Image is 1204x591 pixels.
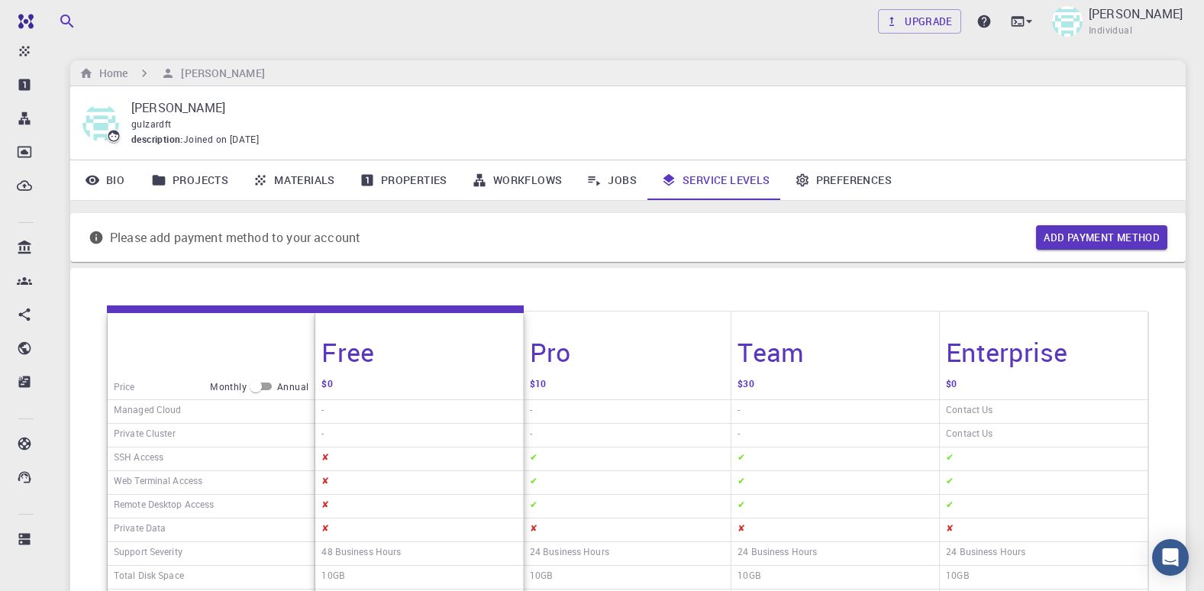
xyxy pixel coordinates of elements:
h4: Free [321,336,374,368]
h6: - [321,425,324,445]
h6: Private Data [114,520,166,540]
span: Annual [277,379,308,395]
p: Please add payment method to your account [110,228,360,247]
a: Jobs [574,160,649,200]
h6: SSH Access [114,449,163,469]
h6: Contact Us [946,425,993,445]
span: Monthly [210,379,247,395]
h6: Total Disk Space [114,567,184,587]
div: Open Intercom Messenger [1152,539,1189,576]
h6: - [738,402,740,421]
h6: $10 [530,376,546,398]
img: logo [12,14,34,29]
a: Bio [70,160,139,200]
h6: 48 Business Hours [321,544,401,564]
a: Preferences [783,160,904,200]
h6: - [738,425,740,445]
h6: $0 [321,376,332,398]
h6: - [321,402,324,421]
a: Materials [240,160,347,200]
span: description : [131,132,183,147]
a: Workflows [460,160,575,200]
h6: ✘ [321,520,329,540]
span: Support [31,11,86,24]
h6: Remote Desktop Access [114,496,214,516]
h6: [PERSON_NAME] [175,65,264,82]
p: [PERSON_NAME] [1089,5,1183,23]
h6: 10GB [738,567,760,587]
h6: ✘ [738,520,745,540]
h6: 24 Business Hours [946,544,1025,564]
h6: 10GB [321,567,344,587]
span: Individual [1089,23,1132,38]
h6: 10GB [946,567,969,587]
h6: 10GB [530,567,553,587]
h6: ✔ [738,473,745,492]
h6: ✘ [946,520,954,540]
h6: Managed Cloud [114,402,181,421]
h6: ✘ [321,496,329,516]
h4: Enterprise [946,336,1068,368]
h6: Support Severity [114,544,182,564]
img: Gulzar Ahmed [1052,6,1083,37]
h6: Private Cluster [114,425,176,445]
a: Properties [347,160,460,200]
h6: ✔ [738,449,745,469]
h6: ✔ [530,473,537,492]
button: Add payment method [1036,225,1167,250]
h6: ✔ [946,496,954,516]
span: Joined on [DATE] [183,132,259,147]
h6: ✘ [321,449,329,469]
h6: - [530,402,532,421]
h6: ✔ [946,449,954,469]
nav: breadcrumb [76,65,268,82]
h6: ✘ [530,520,537,540]
h6: Web Terminal Access [114,473,202,492]
a: Projects [139,160,240,200]
h6: Price [114,379,135,395]
h6: $0 [946,376,957,398]
h6: Contact Us [946,402,993,421]
h6: ✘ [321,473,329,492]
a: Service Levels [649,160,783,200]
h6: ✔ [738,496,745,516]
h6: $30 [738,376,754,398]
h4: Team [738,336,804,368]
h6: 24 Business Hours [738,544,817,564]
h6: - [530,425,532,445]
h6: Home [93,65,128,82]
a: Upgrade [878,9,961,34]
h6: ✔ [530,449,537,469]
span: gulzardft [131,118,172,130]
h6: ✔ [530,496,537,516]
h6: ✔ [946,473,954,492]
p: [PERSON_NAME] [131,98,1161,117]
h6: 24 Business Hours [530,544,609,564]
h4: Pro [530,336,571,368]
